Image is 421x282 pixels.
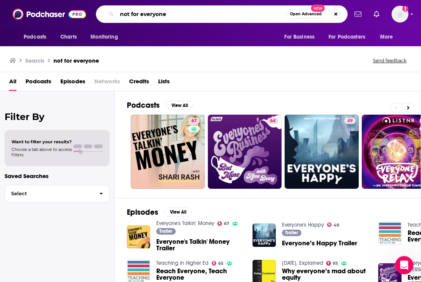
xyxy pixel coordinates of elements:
span: 93 [333,262,338,265]
a: 64 [208,115,282,189]
a: 64 [267,118,279,124]
span: Logged in as Isla [392,6,408,23]
img: Podchaser - Follow, Share and Rate Podcasts [13,7,86,21]
span: For Business [284,32,314,42]
button: open menu [18,30,56,44]
a: Why everyone’s mad about equity [282,268,369,281]
button: open menu [85,30,128,44]
span: More [380,32,393,42]
a: Credits [129,75,149,91]
a: Show notifications dropdown [371,8,382,21]
span: Open Advanced [290,12,322,16]
button: Open AdvancedNew [287,10,325,19]
button: open menu [375,30,403,44]
a: 93 [326,261,338,266]
h2: Episodes [127,207,158,217]
a: Show notifications dropdown [351,8,364,21]
a: 49 [285,115,359,189]
button: View All [164,207,192,217]
span: 67 [224,222,229,225]
a: All [9,75,16,91]
a: Teaching in Higher Ed [156,260,209,266]
iframe: Intercom live chat [395,256,413,274]
a: Episodes [60,75,85,91]
h3: not for everyone [53,57,99,64]
button: Show profile menu [392,6,408,23]
a: 49 [344,118,356,124]
a: 49 [327,222,340,227]
a: Reach Everyone, Teach Everyone [156,268,243,281]
a: 65 [212,261,224,266]
span: For Podcasters [329,32,365,42]
span: Want to filter your results? [11,139,72,144]
input: Search podcasts, credits, & more... [117,8,287,20]
span: New [311,5,325,12]
h3: Search [25,57,44,64]
h2: Podcasts [127,100,160,110]
span: Select [5,191,93,196]
img: Everyone's Talkin' Money Trailer [127,225,150,249]
a: PodcastsView All [127,100,193,110]
span: Podcasts [24,32,46,42]
div: Search podcasts, credits, & more... [96,5,348,23]
span: Charts [60,32,77,42]
a: Everyone's Talkin' Money [156,220,214,227]
a: Everyone’s Happy Trailer [282,240,357,246]
span: Choose a tab above to access filters. [11,147,72,157]
a: 67 [131,115,205,189]
a: Everyone's Happy [282,222,324,228]
button: Select [5,185,110,202]
button: Send feedback [371,57,409,64]
span: Trailer [285,230,298,235]
span: Monitoring [91,32,118,42]
a: Today, Explained [282,260,323,266]
button: View All [166,101,193,110]
a: Charts [55,30,81,44]
span: 49 [334,224,339,227]
p: Saved Searches [5,172,110,180]
span: Networks [94,75,120,91]
button: open menu [279,30,324,44]
span: Trailer [159,229,172,233]
img: Reach Everyone, Teach Everyone [378,222,402,245]
a: 67 [217,221,230,226]
span: 64 [270,117,275,125]
a: Lists [158,75,170,91]
a: EpisodesView All [127,207,192,217]
span: 65 [218,262,223,265]
svg: Add a profile image [402,6,408,12]
h2: Filter By [5,111,110,122]
span: 49 [347,117,353,125]
a: Everyone's Talkin' Money Trailer [156,238,243,251]
img: Everyone’s Happy Trailer [253,224,276,247]
button: open menu [324,30,376,44]
a: Podcasts [26,75,51,91]
img: User Profile [392,6,408,23]
span: 67 [191,117,197,125]
a: 67 [188,118,200,124]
